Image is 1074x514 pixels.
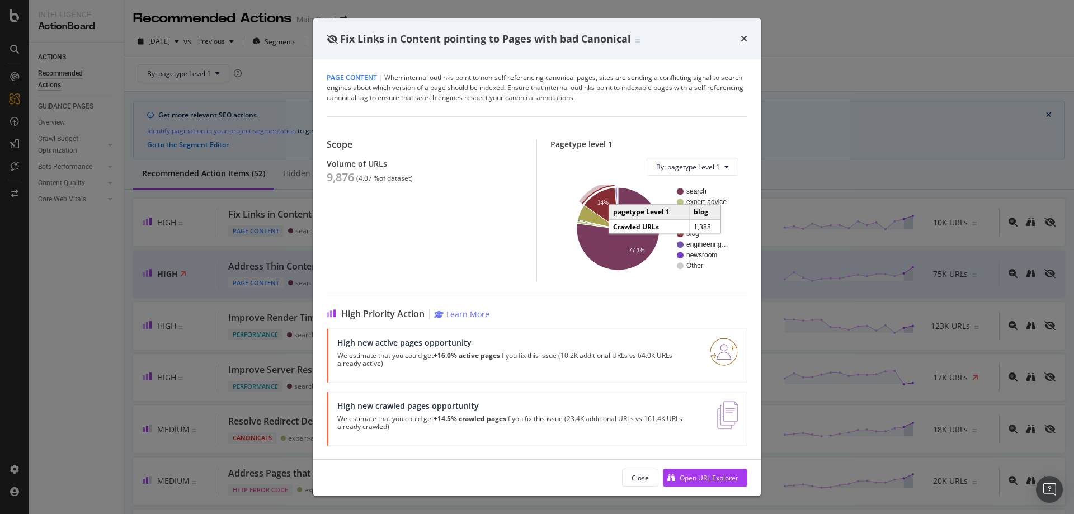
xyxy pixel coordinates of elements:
[327,35,338,44] div: eye-slash
[434,414,506,423] strong: +14.5% crawled pages
[629,247,644,253] text: 77.1%
[356,175,413,182] div: ( 4.07 % of dataset )
[327,159,523,168] div: Volume of URLs
[680,473,738,483] div: Open URL Explorer
[434,309,489,319] a: Learn More
[686,220,704,228] text: brand
[635,39,640,43] img: Equal
[1036,476,1063,503] div: Open Intercom Messenger
[340,32,631,45] span: Fix Links in Content pointing to Pages with bad Canonical
[710,338,738,366] img: RO06QsNG.png
[717,401,738,429] img: e5DMFwAAAABJRU5ErkJggg==
[337,401,704,411] div: High new crawled pages opportunity
[686,241,728,249] text: engineering…
[337,338,696,347] div: High new active pages opportunity
[327,171,354,184] div: 9,876
[327,139,523,150] div: Scope
[337,352,696,367] p: We estimate that you could get if you fix this issue (10.2K additional URLs vs 64.0K URLs already...
[686,262,703,270] text: Other
[686,199,727,206] text: expert-advice
[446,309,489,319] div: Learn More
[597,200,609,206] text: 14%
[327,73,747,103] div: When internal outlinks point to non-self referencing canonical pages, sites are sending a conflic...
[622,469,658,487] button: Close
[647,158,738,176] button: By: pagetype Level 1
[686,252,717,260] text: newsroom
[663,469,747,487] button: Open URL Explorer
[313,18,761,496] div: modal
[327,73,377,82] span: Page Content
[341,309,425,319] span: High Priority Action
[741,32,747,46] div: times
[686,188,706,196] text: search
[559,185,738,272] svg: A chart.
[550,139,747,149] div: Pagetype level 1
[337,415,704,431] p: We estimate that you could get if you fix this issue (23.4K additional URLs vs 161.4K URLs alread...
[379,73,383,82] span: |
[686,230,699,238] text: blog
[686,209,709,217] text: product
[434,351,500,360] strong: +16.0% active pages
[656,162,720,172] span: By: pagetype Level 1
[632,473,649,483] div: Close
